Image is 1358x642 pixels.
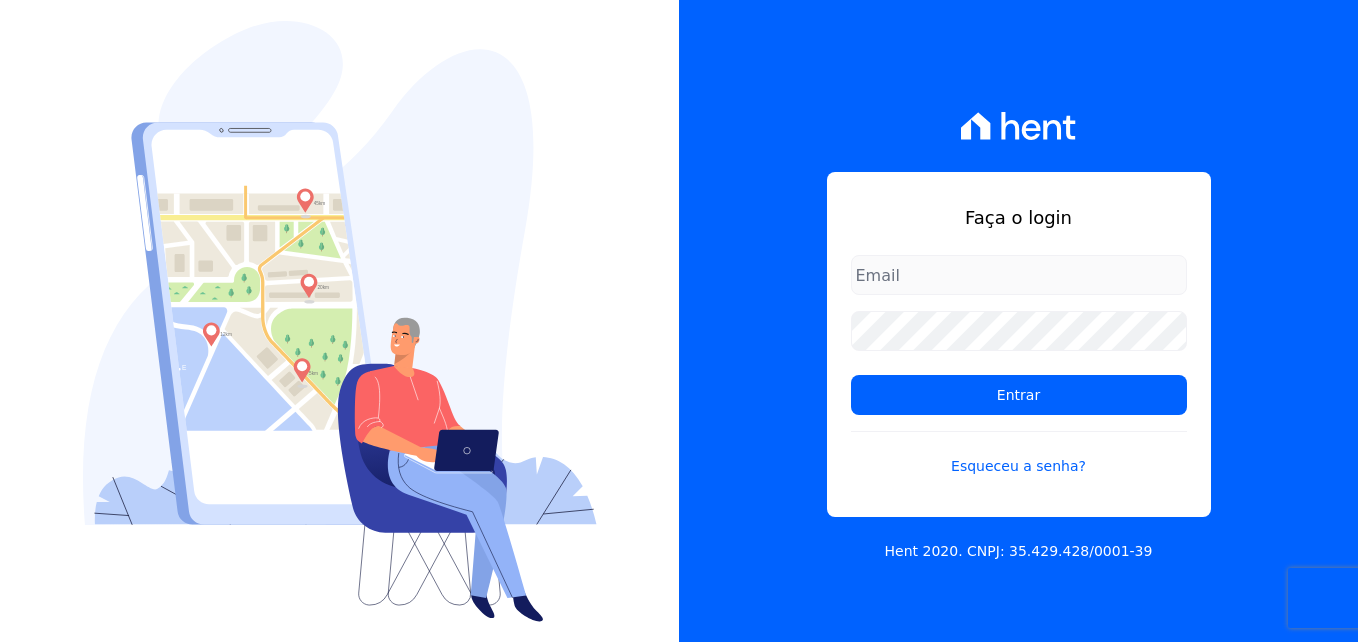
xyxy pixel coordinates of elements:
[851,375,1187,415] input: Entrar
[851,255,1187,295] input: Email
[851,204,1187,231] h1: Faça o login
[851,431,1187,477] a: Esqueceu a senha?
[83,21,597,622] img: Login
[885,541,1153,562] p: Hent 2020. CNPJ: 35.429.428/0001-39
